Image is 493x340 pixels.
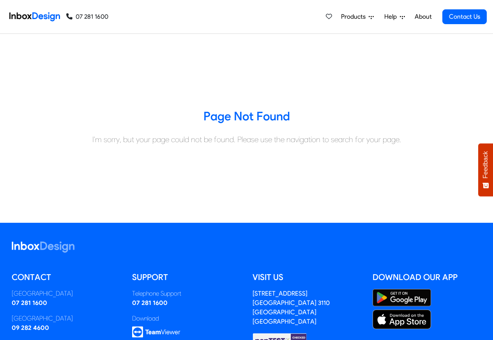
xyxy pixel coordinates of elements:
[373,271,481,283] h5: Download our App
[132,314,241,323] div: Download
[482,151,489,178] span: Feedback
[384,12,400,21] span: Help
[253,271,361,283] h5: Visit us
[132,289,241,298] div: Telephone Support
[12,271,120,283] h5: Contact
[373,289,431,307] img: Google Play Store
[132,299,168,307] a: 07 281 1600
[253,290,330,325] address: [STREET_ADDRESS] [GEOGRAPHIC_DATA] 3110 [GEOGRAPHIC_DATA] [GEOGRAPHIC_DATA]
[12,289,120,298] div: [GEOGRAPHIC_DATA]
[132,271,241,283] h5: Support
[132,326,180,338] img: logo_teamviewer.svg
[6,134,487,145] div: I'm sorry, but your page could not be found. Please use the navigation to search for your page.
[442,9,487,24] a: Contact Us
[253,290,330,325] a: [STREET_ADDRESS][GEOGRAPHIC_DATA] 3110[GEOGRAPHIC_DATA][GEOGRAPHIC_DATA]
[12,314,120,323] div: [GEOGRAPHIC_DATA]
[373,310,431,329] img: Apple App Store
[12,241,74,253] img: logo_inboxdesign_white.svg
[412,9,434,25] a: About
[381,9,408,25] a: Help
[341,12,369,21] span: Products
[338,9,377,25] a: Products
[478,143,493,196] button: Feedback - Show survey
[6,109,487,124] h3: Page Not Found
[66,12,108,21] a: 07 281 1600
[12,324,49,331] a: 09 282 4600
[12,299,47,307] a: 07 281 1600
